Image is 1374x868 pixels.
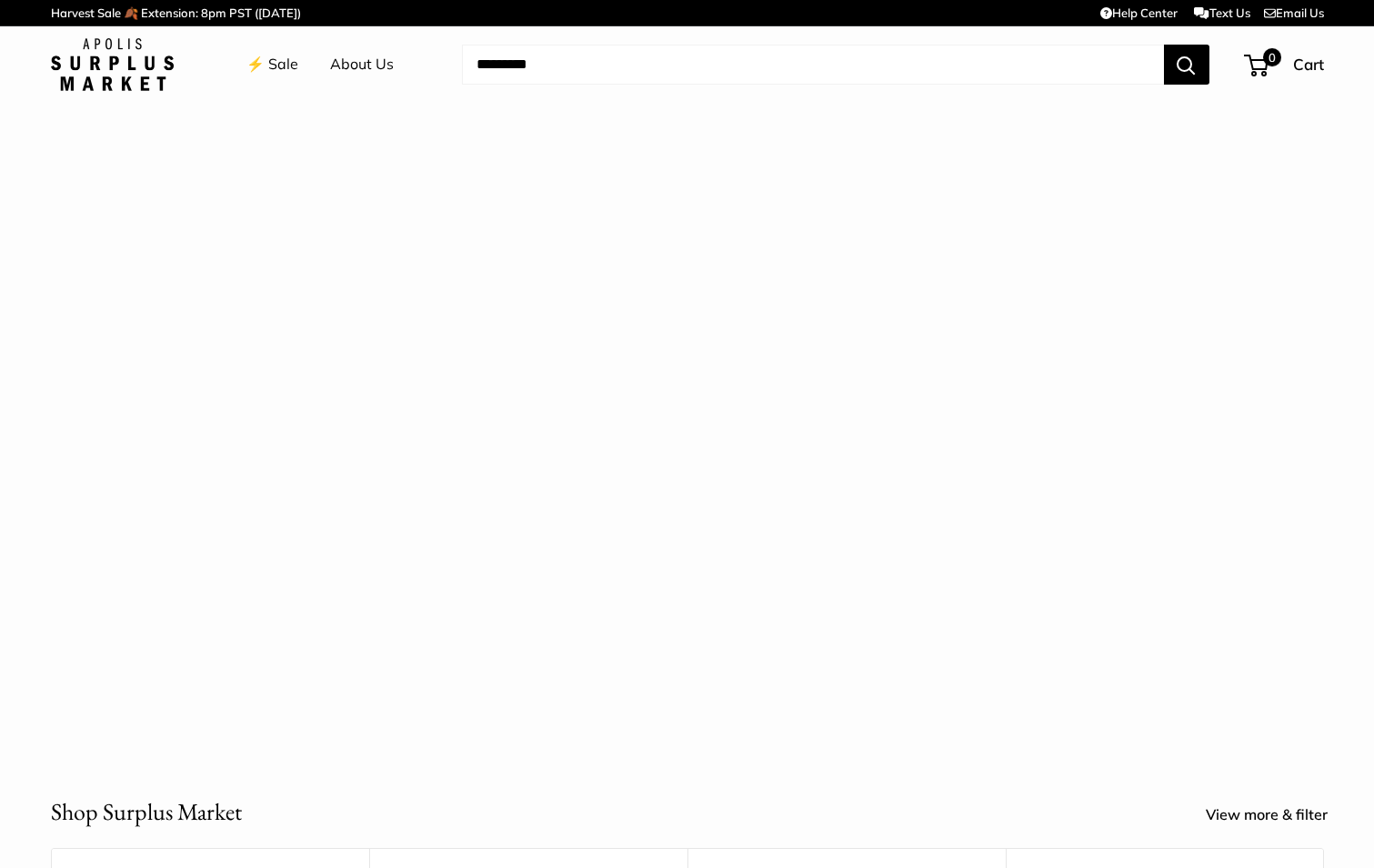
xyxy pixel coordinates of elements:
[1264,5,1324,20] a: Email Us
[330,51,394,78] a: About Us
[1194,5,1249,20] a: Text Us
[51,38,174,91] img: Apolis: Surplus Market
[1100,5,1178,20] a: Help Center
[1293,55,1324,74] span: Cart
[1246,50,1324,79] a: 0 Cart
[1262,48,1280,66] span: 0
[1206,802,1348,829] a: View more & filter
[246,51,298,78] a: ⚡️ Sale
[51,794,242,830] h2: Shop Surplus Market
[462,45,1164,85] input: Search...
[1164,45,1209,85] button: Search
